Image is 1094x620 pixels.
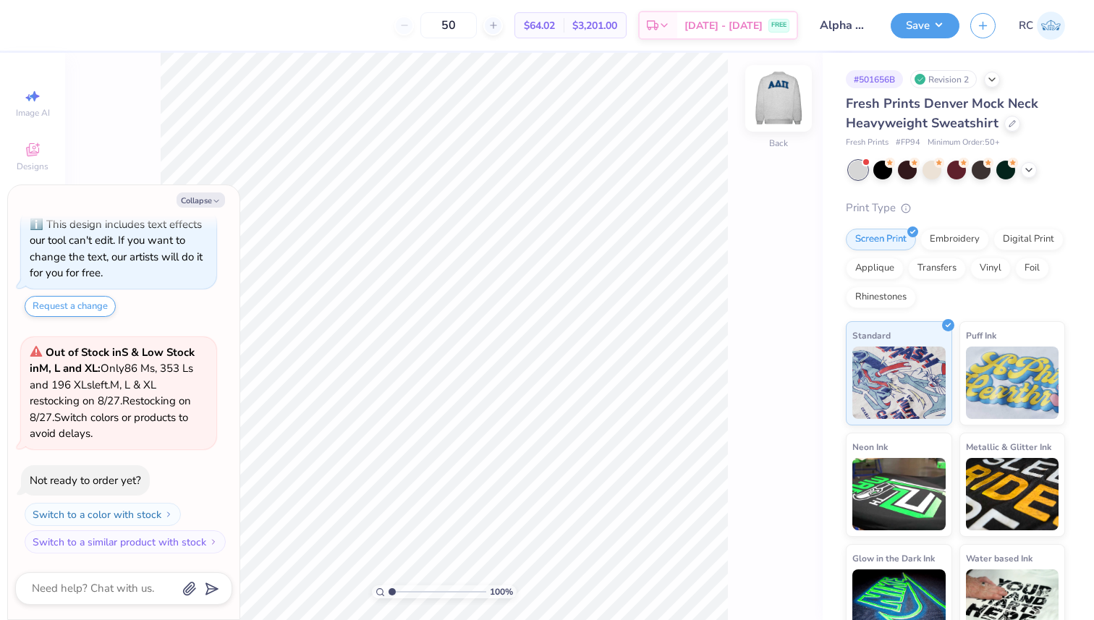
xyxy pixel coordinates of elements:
[966,439,1051,454] span: Metallic & Glitter Ink
[750,69,807,127] img: Back
[30,345,195,441] span: Only 86 Ms, 353 Ls and 196 XLs left. M, L & XL restocking on 8/27. Restocking on 8/27. Switch col...
[928,137,1000,149] span: Minimum Order: 50 +
[524,18,555,33] span: $64.02
[809,11,880,40] input: Untitled Design
[572,18,617,33] span: $3,201.00
[846,200,1065,216] div: Print Type
[164,510,173,519] img: Switch to a color with stock
[846,95,1038,132] span: Fresh Prints Denver Mock Neck Heavyweight Sweatshirt
[46,345,131,360] strong: Out of Stock in S
[209,538,218,546] img: Switch to a similar product with stock
[25,503,181,526] button: Switch to a color with stock
[846,137,889,149] span: Fresh Prints
[771,20,786,30] span: FREE
[420,12,477,38] input: – –
[177,192,225,208] button: Collapse
[852,347,946,419] img: Standard
[891,13,959,38] button: Save
[852,328,891,343] span: Standard
[966,347,1059,419] img: Puff Ink
[1037,12,1065,40] img: Rohan Chaurasia
[970,258,1011,279] div: Vinyl
[17,161,48,172] span: Designs
[993,229,1064,250] div: Digital Print
[966,328,996,343] span: Puff Ink
[25,530,226,553] button: Switch to a similar product with stock
[769,137,788,150] div: Back
[490,585,513,598] span: 100 %
[846,258,904,279] div: Applique
[16,107,50,119] span: Image AI
[920,229,989,250] div: Embroidery
[846,229,916,250] div: Screen Print
[966,458,1059,530] img: Metallic & Glitter Ink
[846,286,916,308] div: Rhinestones
[30,473,141,488] div: Not ready to order yet?
[25,296,116,317] button: Request a change
[910,70,977,88] div: Revision 2
[966,551,1032,566] span: Water based Ink
[908,258,966,279] div: Transfers
[852,439,888,454] span: Neon Ink
[684,18,763,33] span: [DATE] - [DATE]
[1019,17,1033,34] span: RC
[1015,258,1049,279] div: Foil
[1019,12,1065,40] a: RC
[896,137,920,149] span: # FP94
[30,217,203,281] div: This design includes text effects our tool can't edit. If you want to change the text, our artist...
[852,551,935,566] span: Glow in the Dark Ink
[852,458,946,530] img: Neon Ink
[846,70,903,88] div: # 501656B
